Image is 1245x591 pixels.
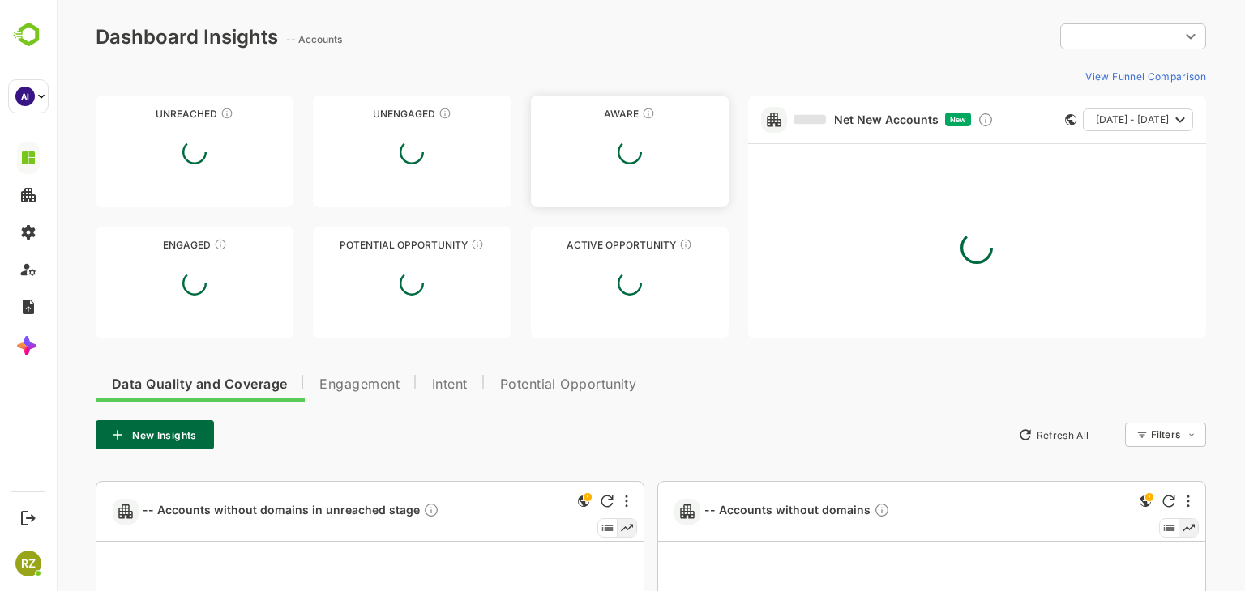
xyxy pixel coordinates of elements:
[474,239,672,251] div: Active Opportunity
[366,502,383,521] div: Description not present
[39,25,221,49] div: Dashboard Insights
[474,108,672,120] div: Aware
[1026,108,1136,131] button: [DATE] - [DATE]
[817,502,833,521] div: Description not present
[8,19,49,50] img: BambooboxLogoMark.f1c84d78b4c51b1a7b5f700c9845e183.svg
[229,33,290,45] ag: -- Accounts
[1008,114,1020,125] div: This card does not support filter and segments
[256,239,454,251] div: Potential Opportunity
[86,502,389,521] a: -- Accounts without domains in unreached stageDescription not present
[39,108,237,120] div: Unreached
[256,108,454,120] div: Unengaged
[585,107,598,120] div: These accounts have just entered the buying cycle and need further nurturing
[1093,420,1149,449] div: Filters
[954,422,1039,448] button: Refresh All
[622,238,635,251] div: These accounts have open opportunities which might be at any of the Sales Stages
[1094,428,1123,440] div: Filters
[414,238,427,251] div: These accounts are MQAs and can be passed on to Inside Sales
[164,107,177,120] div: These accounts have not been engaged with for a defined time period
[375,378,411,391] span: Intent
[737,113,882,127] a: Net New Accounts
[921,112,937,128] div: Discover new ICP-fit accounts showing engagement — via intent surges, anonymous website visits, L...
[1130,495,1133,508] div: More
[568,495,571,508] div: More
[893,115,909,124] span: New
[17,507,39,529] button: Logout
[517,491,537,513] div: This is a global insight. Segment selection is not applicable for this view
[39,239,237,251] div: Engaged
[263,378,343,391] span: Engagement
[443,378,580,391] span: Potential Opportunity
[15,551,41,576] div: RZ
[1022,63,1149,89] button: View Funnel Comparison
[648,502,840,521] a: -- Accounts without domainsDescription not present
[648,502,833,521] span: -- Accounts without domains
[15,87,35,106] div: AI
[544,495,557,508] div: Refresh
[55,378,230,391] span: Data Quality and Coverage
[1079,491,1098,513] div: This is a global insight. Segment selection is not applicable for this view
[157,238,170,251] div: These accounts are warm, further nurturing would qualify them to MQAs
[86,502,383,521] span: -- Accounts without domains in unreached stage
[39,420,157,449] button: New Insights
[1003,22,1149,51] div: ​
[382,107,395,120] div: These accounts have not shown enough engagement and need nurturing
[1106,495,1119,508] div: Refresh
[1039,109,1112,130] span: [DATE] - [DATE]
